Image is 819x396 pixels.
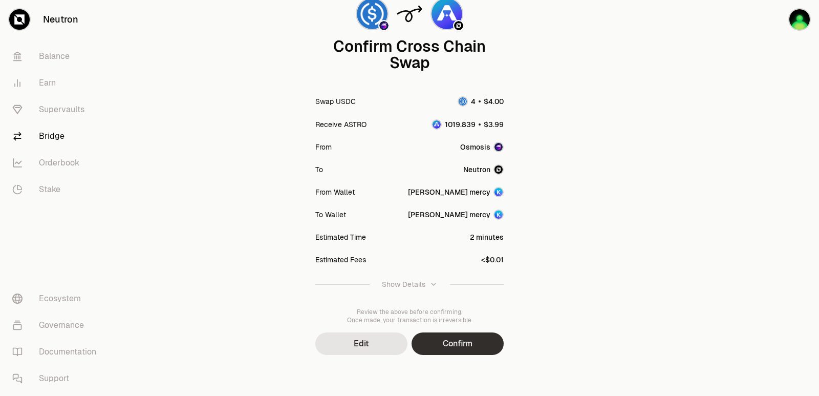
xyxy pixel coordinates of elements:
div: [PERSON_NAME] mercy [408,187,490,197]
a: Stake [4,176,111,203]
div: Confirm Cross Chain Swap [315,38,504,71]
img: Neutron Logo [494,165,503,174]
a: Orderbook [4,150,111,176]
div: Receive ASTRO [315,119,367,130]
img: Osmosis Logo [494,143,503,151]
div: Estimated Fees [315,255,366,265]
a: Balance [4,43,111,70]
a: Governance [4,312,111,339]
div: Review the above before confirming. Once made, your transaction is irreversible. [315,308,504,324]
button: [PERSON_NAME] mercyAccount Image [408,187,504,197]
button: Edit [315,332,407,355]
img: USDC Logo [459,97,467,106]
div: To [315,164,323,175]
img: Account Image [494,211,503,219]
span: Neutron [463,164,490,175]
div: Show Details [382,279,425,289]
a: Documentation [4,339,111,365]
div: From Wallet [315,187,355,197]
a: Support [4,365,111,392]
div: <$0.01 [481,255,504,265]
div: To Wallet [315,210,346,220]
a: Ecosystem [4,285,111,312]
img: Neutron Logo [454,21,463,30]
button: Confirm [412,332,504,355]
button: Show Details [315,271,504,298]
div: Estimated Time [315,232,366,242]
div: From [315,142,332,152]
div: [PERSON_NAME] mercy [408,210,490,220]
button: [PERSON_NAME] mercyAccount Image [408,210,504,220]
a: Earn [4,70,111,96]
img: sandy mercy [789,9,810,30]
img: Account Image [494,188,503,196]
div: 2 minutes [470,232,504,242]
div: Swap USDC [315,96,356,107]
img: Osmosis Logo [379,21,389,30]
span: Osmosis [460,142,490,152]
a: Bridge [4,123,111,150]
img: ASTRO Logo [433,120,441,129]
a: Supervaults [4,96,111,123]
